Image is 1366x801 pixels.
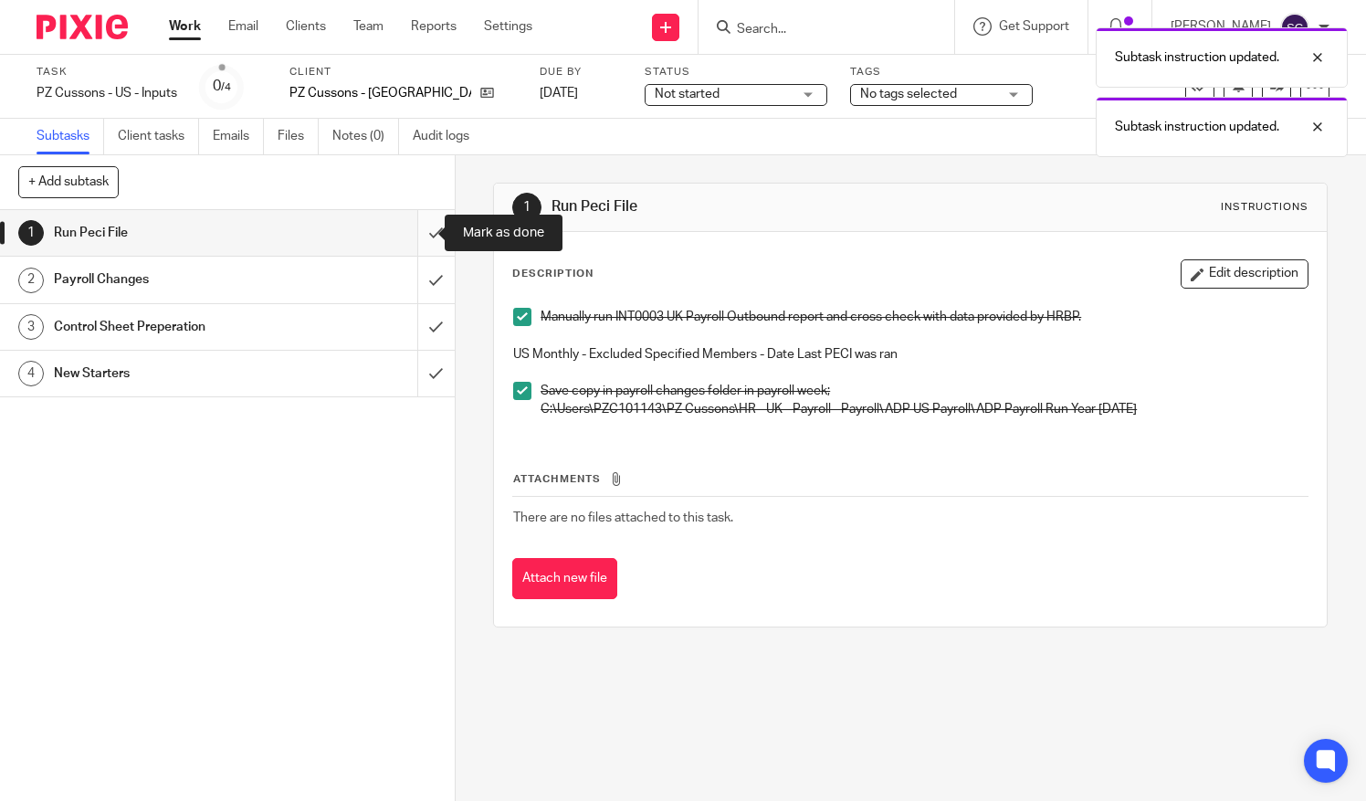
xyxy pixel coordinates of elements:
[484,17,532,36] a: Settings
[169,17,201,36] a: Work
[645,65,827,79] label: Status
[655,88,720,100] span: Not started
[213,76,231,97] div: 0
[37,84,177,102] div: PZ Cussons - US - Inputs
[552,197,950,216] h1: Run Peci File
[18,220,44,246] div: 1
[221,82,231,92] small: /4
[1221,200,1308,215] div: Instructions
[540,87,578,100] span: [DATE]
[37,15,128,39] img: Pixie
[541,400,1308,418] p: C:\Users\PZC101143\PZ Cussons\HR - UK - Payroll - Payroll\ADP US Payroll\ADP Payroll Run Year [DATE]
[541,382,1308,400] p: Save copy in payroll changes folder in payroll week;
[278,119,319,154] a: Files
[118,119,199,154] a: Client tasks
[1115,48,1279,67] p: Subtask instruction updated.
[540,65,622,79] label: Due by
[286,17,326,36] a: Clients
[18,166,119,197] button: + Add subtask
[1181,259,1308,289] button: Edit description
[512,193,541,222] div: 1
[54,219,284,247] h1: Run Peci File
[512,267,594,281] p: Description
[353,17,384,36] a: Team
[332,119,399,154] a: Notes (0)
[513,511,733,524] span: There are no files attached to this task.
[54,313,284,341] h1: Control Sheet Preperation
[513,474,601,484] span: Attachments
[512,558,617,599] button: Attach new file
[289,65,517,79] label: Client
[541,308,1308,326] p: Manually run INT0003 UK Payroll Outbound report and cross check with data provided by HRBP.
[18,314,44,340] div: 3
[1115,118,1279,136] p: Subtask instruction updated.
[213,119,264,154] a: Emails
[54,266,284,293] h1: Payroll Changes
[1280,13,1309,42] img: svg%3E
[18,361,44,386] div: 4
[228,17,258,36] a: Email
[54,360,284,387] h1: New Starters
[413,119,483,154] a: Audit logs
[37,65,177,79] label: Task
[37,119,104,154] a: Subtasks
[411,17,457,36] a: Reports
[289,84,471,102] p: PZ Cussons - [GEOGRAPHIC_DATA]
[18,268,44,293] div: 2
[513,345,1308,364] p: US Monthly - Excluded Specified Members - Date Last PECI was ran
